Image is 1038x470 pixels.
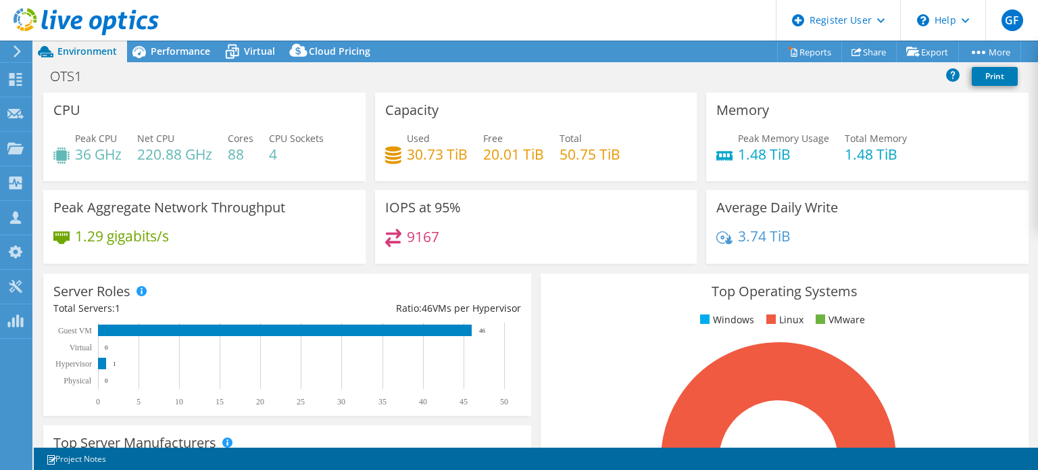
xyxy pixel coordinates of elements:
[419,397,427,406] text: 40
[972,67,1018,86] a: Print
[407,132,430,145] span: Used
[716,200,838,215] h3: Average Daily Write
[385,103,439,118] h3: Capacity
[137,397,141,406] text: 5
[483,147,544,162] h4: 20.01 TiB
[269,132,324,145] span: CPU Sockets
[269,147,324,162] h4: 4
[812,312,865,327] li: VMware
[175,397,183,406] text: 10
[58,326,92,335] text: Guest VM
[845,147,907,162] h4: 1.48 TiB
[287,301,521,316] div: Ratio: VMs per Hypervisor
[151,45,210,57] span: Performance
[716,103,769,118] h3: Memory
[137,132,174,145] span: Net CPU
[407,147,468,162] h4: 30.73 TiB
[917,14,929,26] svg: \n
[36,450,116,467] a: Project Notes
[256,397,264,406] text: 20
[738,147,829,162] h4: 1.48 TiB
[738,229,791,243] h4: 3.74 TiB
[385,200,461,215] h3: IOPS at 95%
[57,45,117,57] span: Environment
[75,132,117,145] span: Peak CPU
[105,344,108,351] text: 0
[958,41,1021,62] a: More
[53,301,287,316] div: Total Servers:
[105,377,108,384] text: 0
[560,147,620,162] h4: 50.75 TiB
[44,69,103,84] h1: OTS1
[777,41,842,62] a: Reports
[113,360,116,367] text: 1
[763,312,804,327] li: Linux
[896,41,959,62] a: Export
[1002,9,1023,31] span: GF
[96,397,100,406] text: 0
[216,397,224,406] text: 15
[75,229,169,243] h4: 1.29 gigabits/s
[53,284,130,299] h3: Server Roles
[64,376,91,385] text: Physical
[53,103,80,118] h3: CPU
[55,359,92,369] text: Hypervisor
[422,302,432,314] span: 46
[244,45,275,57] span: Virtual
[738,132,829,145] span: Peak Memory Usage
[337,397,345,406] text: 30
[500,397,508,406] text: 50
[841,41,897,62] a: Share
[70,343,93,352] text: Virtual
[53,200,285,215] h3: Peak Aggregate Network Throughput
[228,132,253,145] span: Cores
[137,147,212,162] h4: 220.88 GHz
[697,312,754,327] li: Windows
[845,132,907,145] span: Total Memory
[309,45,370,57] span: Cloud Pricing
[483,132,503,145] span: Free
[297,397,305,406] text: 25
[407,229,439,244] h4: 9167
[378,397,387,406] text: 35
[75,147,122,162] h4: 36 GHz
[560,132,582,145] span: Total
[460,397,468,406] text: 45
[551,284,1018,299] h3: Top Operating Systems
[53,436,216,450] h3: Top Server Manufacturers
[228,147,253,162] h4: 88
[479,327,486,334] text: 46
[115,302,120,314] span: 1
